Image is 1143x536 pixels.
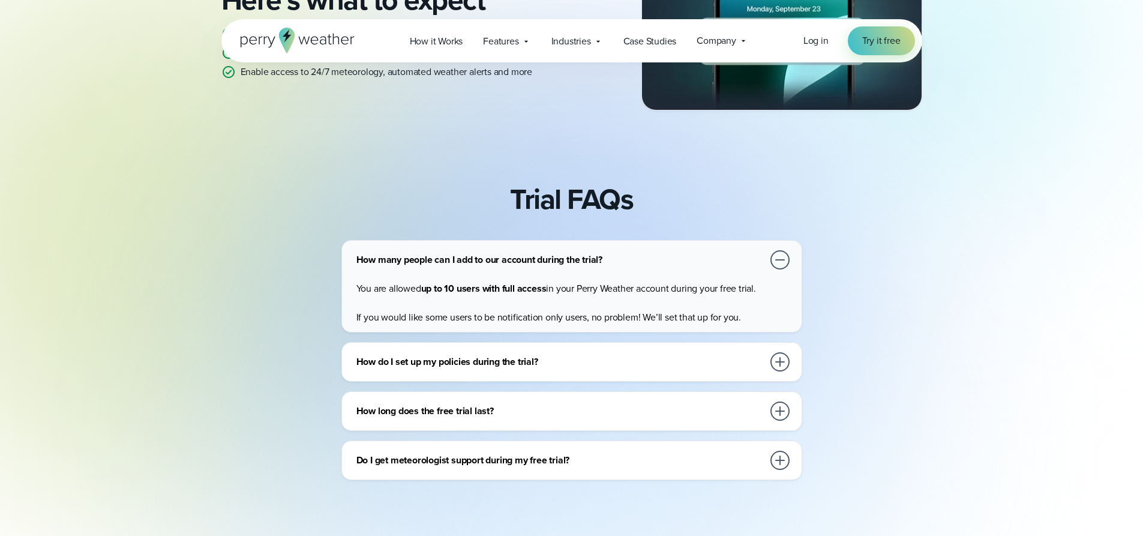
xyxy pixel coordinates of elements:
[848,26,915,55] a: Try it free
[613,29,687,53] a: Case Studies
[356,282,792,296] p: You are allowed in your Perry Weather account during your free trial.
[421,282,547,295] strong: up to 10 users with full access
[410,34,463,49] span: How it Works
[483,34,518,49] span: Features
[803,34,829,47] span: Log in
[400,29,473,53] a: How it Works
[623,34,677,49] span: Case Studies
[551,34,591,49] span: Industries
[356,253,763,267] h3: How many people can I add to our account during the trial?
[356,404,763,418] h3: How long does the free trial last?
[862,34,901,48] span: Try it free
[241,65,532,79] p: Enable access to 24/7 meteorology, automated weather alerts and more
[356,453,763,468] h3: Do I get meteorologist support during my free trial?
[510,182,633,216] h2: Trial FAQs
[356,355,763,369] h3: How do I set up my policies during the trial?
[697,34,736,48] span: Company
[356,310,792,325] p: If you would like some users to be notification only users, no problem! We’ll set that up for you.
[803,34,829,48] a: Log in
